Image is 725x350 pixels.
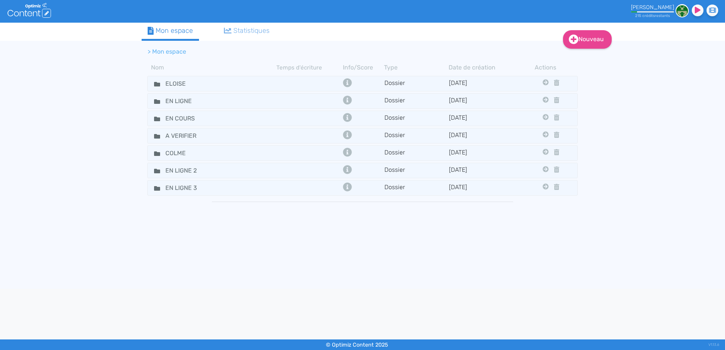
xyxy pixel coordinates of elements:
[384,78,449,89] td: Dossier
[160,130,216,141] input: Nom de dossier
[449,165,513,176] td: [DATE]
[148,26,193,36] div: Mon espace
[160,78,216,89] input: Nom de dossier
[160,165,216,176] input: Nom de dossier
[148,47,186,56] li: > Mon espace
[449,130,513,141] td: [DATE]
[449,182,513,193] td: [DATE]
[668,13,670,18] span: s
[449,113,513,124] td: [DATE]
[449,96,513,106] td: [DATE]
[384,130,449,141] td: Dossier
[676,4,689,17] img: 6adefb463699458b3a7e00f487fb9d6a
[384,113,449,124] td: Dossier
[449,78,513,89] td: [DATE]
[160,148,216,159] input: Nom de dossier
[449,148,513,159] td: [DATE]
[326,342,388,348] small: © Optimiz Content 2025
[384,63,449,72] th: Type
[276,63,341,72] th: Temps d'écriture
[384,182,449,193] td: Dossier
[631,4,674,11] div: [PERSON_NAME]
[147,63,276,72] th: Nom
[160,96,216,106] input: Nom de dossier
[341,63,384,72] th: Info/Score
[384,96,449,106] td: Dossier
[160,113,216,124] input: Nom de dossier
[541,63,551,72] th: Actions
[563,30,612,49] a: Nouveau
[142,43,519,61] nav: breadcrumb
[142,23,199,41] a: Mon espace
[218,23,276,39] a: Statistiques
[449,63,513,72] th: Date de création
[635,13,670,18] small: 215 crédit restant
[224,26,270,36] div: Statistiques
[653,13,655,18] span: s
[384,165,449,176] td: Dossier
[160,182,216,193] input: Nom de dossier
[708,339,719,350] div: V1.13.6
[384,148,449,159] td: Dossier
